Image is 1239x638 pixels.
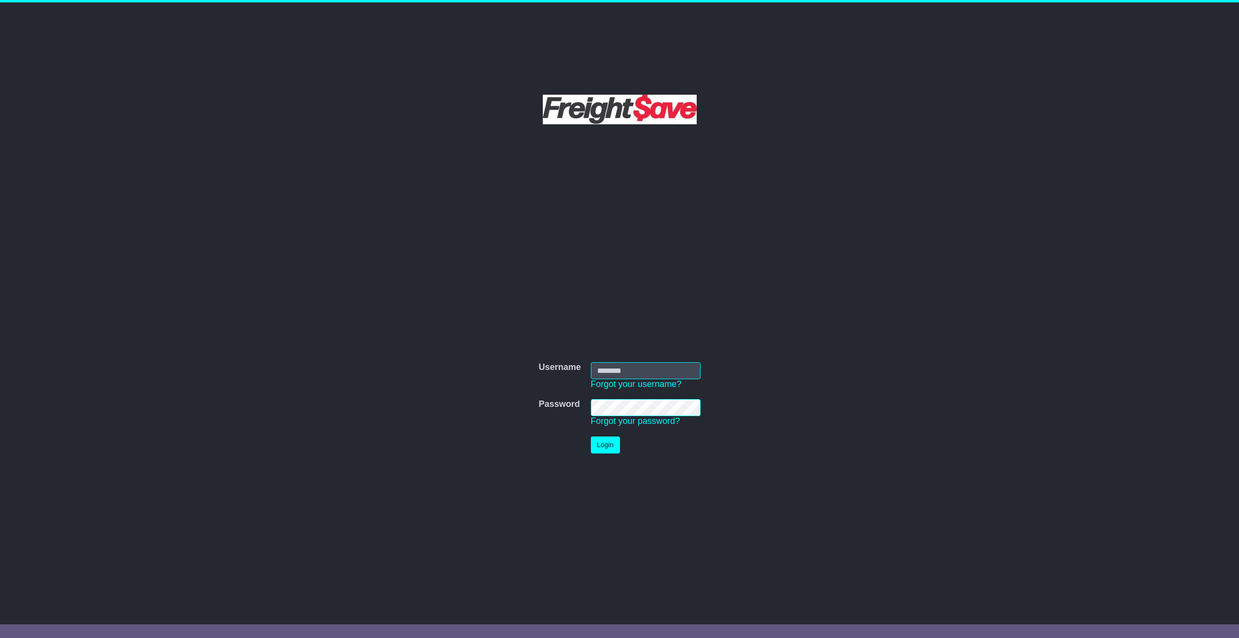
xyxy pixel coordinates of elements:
[543,95,697,124] img: Freight Save
[591,416,680,426] a: Forgot your password?
[538,362,581,373] label: Username
[538,399,580,410] label: Password
[591,379,682,389] a: Forgot your username?
[591,437,620,453] button: Login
